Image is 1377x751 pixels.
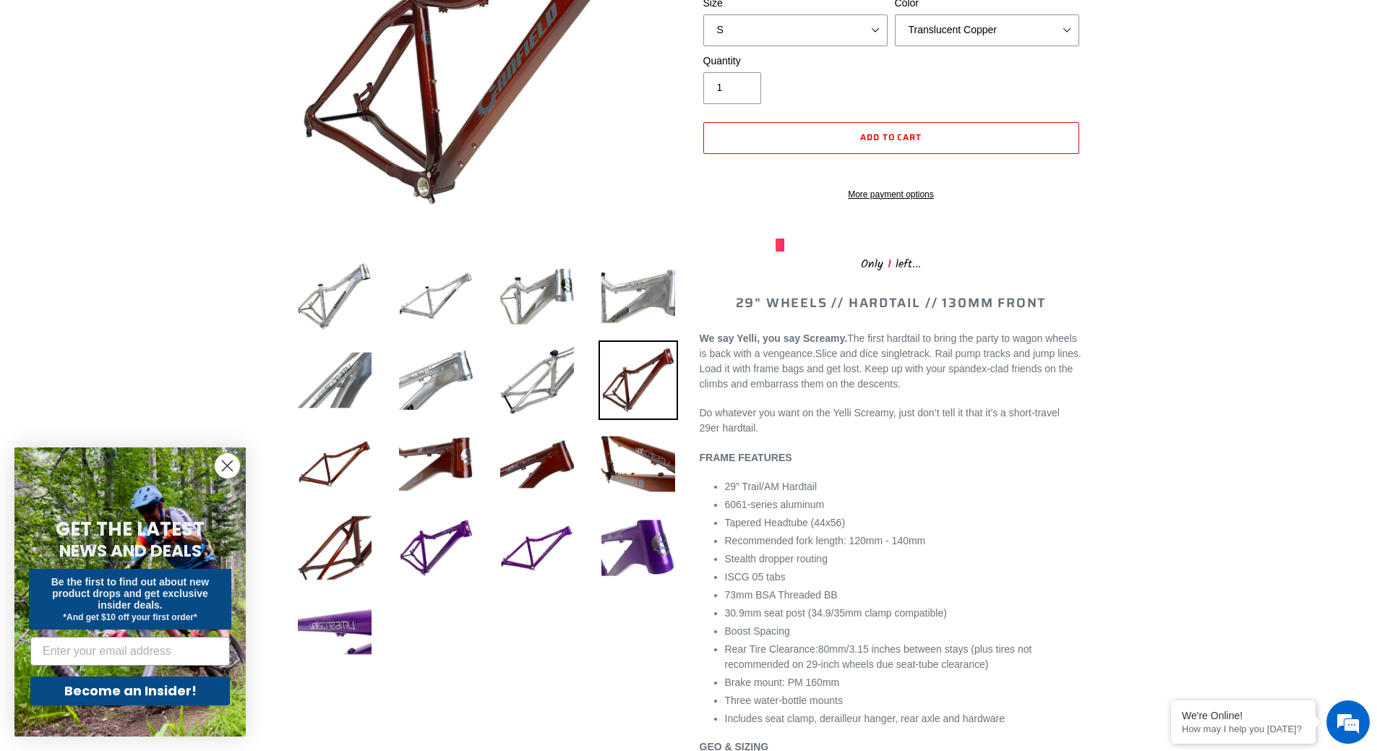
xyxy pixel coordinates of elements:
[295,508,374,588] img: Load image into Gallery viewer, YELLI SCREAMY - Frame Only
[497,508,577,588] img: Load image into Gallery viewer, YELLI SCREAMY - Frame Only
[883,255,896,273] span: 1
[1182,724,1305,734] p: How may I help you today?
[725,677,840,688] span: Brake mount: PM 160mm
[599,424,678,504] img: Load image into Gallery viewer, YELLI SCREAMY - Frame Only
[497,424,577,504] img: Load image into Gallery viewer, YELLI SCREAMY - Frame Only
[700,332,1077,359] span: The first hardtail to bring the party to wagon wheels is back with a vengeance.
[30,677,230,705] button: Become an Insider!
[725,713,1005,724] span: Includes seat clamp, derailleur hanger, rear axle and hardware
[295,257,374,336] img: Load image into Gallery viewer, YELLI SCREAMY - Frame Only
[736,293,1047,313] span: 29" WHEELS // HARDTAIL // 130MM FRONT
[295,424,374,504] img: Load image into Gallery viewer, YELLI SCREAMY - Frame Only
[860,130,922,144] span: Add to cart
[599,257,678,336] img: Load image into Gallery viewer, YELLI SCREAMY - Frame Only
[725,535,926,546] span: Recommended fork length: 120mm - 140mm
[700,331,1083,392] p: Slice and dice singletrack. Rail pump tracks and jump lines. Load it with frame bags and get lost...
[497,340,577,420] img: Load image into Gallery viewer, YELLI SCREAMY - Frame Only
[725,695,843,706] span: Three water-bottle mounts
[725,481,818,492] span: 29” Trail/AM Hardtail
[700,407,1060,434] span: Do whatever you want on the Yelli Screamy, just don’t tell it that it’s a short-travel 29er hardt...
[396,340,476,420] img: Load image into Gallery viewer, YELLI SCREAMY - Frame Only
[396,424,476,504] img: Load image into Gallery viewer, YELLI SCREAMY - Frame Only
[51,576,210,611] span: Be the first to find out about new product drops and get exclusive insider deals.
[725,643,1032,670] span: 80mm/3.15 inches between stays (plus tires not recommended on 29-inch wheels due seat-tube cleara...
[63,612,197,622] span: *And get $10 off your first order*
[703,53,888,69] label: Quantity
[725,589,838,601] span: 73mm BSA Threaded BB
[396,508,476,588] img: Load image into Gallery viewer, YELLI SCREAMY - Frame Only
[215,453,240,479] button: Close dialog
[703,188,1079,201] a: More payment options
[725,571,786,583] span: ISCG 05 tabs
[30,637,230,666] input: Enter your email address
[396,257,476,336] img: Load image into Gallery viewer, YELLI SCREAMY - Frame Only
[725,642,1083,672] li: Rear Tire Clearance:
[497,257,577,336] img: Load image into Gallery viewer, YELLI SCREAMY - Frame Only
[725,553,828,565] span: Stealth dropper routing
[599,340,678,420] img: Load image into Gallery viewer, YELLI SCREAMY - Frame Only
[725,607,947,619] span: 30.9mm seat post (34.9/35mm clamp compatible)
[700,452,792,463] b: FRAME FEATURES
[295,592,374,671] img: Load image into Gallery viewer, YELLI SCREAMY - Frame Only
[725,499,825,510] span: 6061-series aluminum
[700,332,848,344] b: We say Yelli, you say Screamy.
[56,516,205,542] span: GET THE LATEST
[599,508,678,588] img: Load image into Gallery viewer, YELLI SCREAMY - Frame Only
[776,252,1007,274] div: Only left...
[1182,710,1305,721] div: We're Online!
[703,122,1079,154] button: Add to cart
[295,340,374,420] img: Load image into Gallery viewer, YELLI SCREAMY - Frame Only
[59,539,202,562] span: NEWS AND DEALS
[725,517,846,528] span: Tapered Headtube (44x56)
[725,625,790,637] span: Boost Spacing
